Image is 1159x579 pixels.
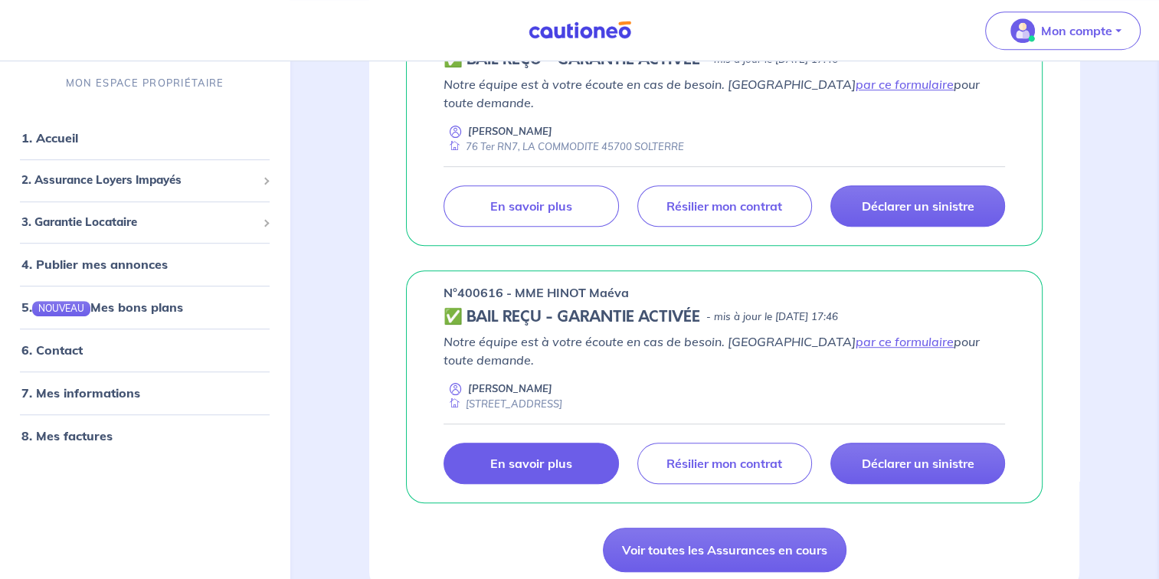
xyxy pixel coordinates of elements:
h5: ✅ BAIL REÇU - GARANTIE ACTIVÉE [444,308,700,326]
h5: ✅ BAIL REÇU - GARANTIE ACTIVÉE [444,51,700,69]
div: state: CONTRACT-VALIDATED, Context: ,MAYBE-CERTIFICATE,,LESSOR-DOCUMENTS,IS-ODEALIM [444,308,1005,326]
p: Mon compte [1041,21,1112,40]
a: par ce formulaire [856,77,954,92]
a: Déclarer un sinistre [830,443,1005,484]
p: [PERSON_NAME] [468,381,552,396]
p: En savoir plus [490,198,571,214]
a: Résilier mon contrat [637,185,812,227]
p: Déclarer un sinistre [861,456,974,471]
div: 4. Publier mes annonces [6,250,283,280]
a: 6. Contact [21,343,83,358]
span: 2. Assurance Loyers Impayés [21,172,257,190]
a: 8. Mes factures [21,429,113,444]
a: Résilier mon contrat [637,443,812,484]
div: 5.NOUVEAUMes bons plans [6,293,283,323]
p: En savoir plus [490,456,571,471]
div: 2. Assurance Loyers Impayés [6,166,283,196]
p: Notre équipe est à votre écoute en cas de besoin. [GEOGRAPHIC_DATA] pour toute demande. [444,332,1005,369]
p: Résilier mon contrat [666,198,782,214]
p: [PERSON_NAME] [468,124,552,139]
button: illu_account_valid_menu.svgMon compte [985,11,1141,50]
div: 8. Mes factures [6,421,283,452]
p: Notre équipe est à votre écoute en cas de besoin. [GEOGRAPHIC_DATA] pour toute demande. [444,75,1005,112]
p: Résilier mon contrat [666,456,782,471]
div: 6. Contact [6,335,283,366]
img: illu_account_valid_menu.svg [1010,18,1035,43]
p: MON ESPACE PROPRIÉTAIRE [66,77,224,91]
a: 7. Mes informations [21,386,140,401]
span: 3. Garantie Locataire [21,214,257,231]
div: [STREET_ADDRESS] [444,397,562,411]
img: Cautioneo [522,21,637,40]
a: En savoir plus [444,443,618,484]
p: n°400616 - MME HINOT Maéva [444,283,629,302]
div: 7. Mes informations [6,378,283,409]
a: 4. Publier mes annonces [21,257,168,273]
div: state: CONTRACT-VALIDATED, Context: ,MAYBE-CERTIFICATE,,LESSOR-DOCUMENTS,IS-ODEALIM [444,51,1005,69]
div: 1. Accueil [6,123,283,154]
p: Déclarer un sinistre [861,198,974,214]
a: 5.NOUVEAUMes bons plans [21,300,183,316]
div: 3. Garantie Locataire [6,208,283,237]
a: par ce formulaire [856,334,954,349]
a: Voir toutes les Assurances en cours [603,528,846,572]
p: - mis à jour le [DATE] 17:46 [706,309,838,325]
a: Déclarer un sinistre [830,185,1005,227]
a: En savoir plus [444,185,618,227]
a: 1. Accueil [21,131,78,146]
div: 76 Ter RN7, LA COMMODITE 45700 SOLTERRE [444,139,684,154]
